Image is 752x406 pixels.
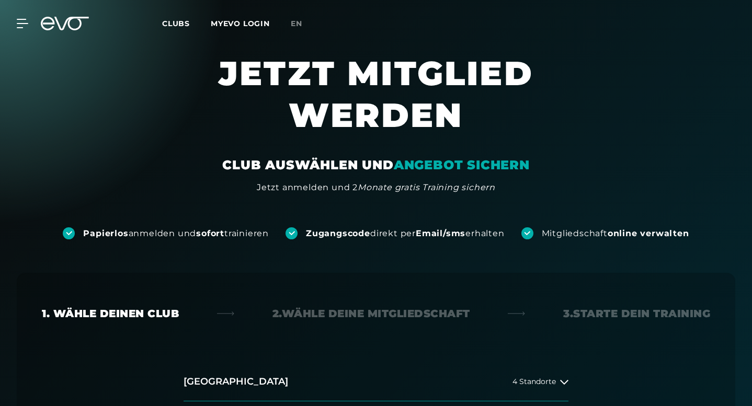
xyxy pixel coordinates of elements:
[306,228,504,239] div: direkt per erhalten
[196,228,224,238] strong: sofort
[358,182,495,192] em: Monate gratis Training sichern
[211,19,270,28] a: MYEVO LOGIN
[184,375,288,388] h2: [GEOGRAPHIC_DATA]
[563,306,710,321] div: 3. Starte dein Training
[162,19,190,28] span: Clubs
[42,306,179,321] div: 1. Wähle deinen Club
[135,52,617,157] h1: JETZT MITGLIED WERDEN
[416,228,465,238] strong: Email/sms
[291,19,302,28] span: en
[83,228,269,239] div: anmelden und trainieren
[291,18,315,30] a: en
[184,363,568,401] button: [GEOGRAPHIC_DATA]4 Standorte
[162,18,211,28] a: Clubs
[608,228,689,238] strong: online verwalten
[394,157,530,172] em: ANGEBOT SICHERN
[512,378,556,386] span: 4 Standorte
[83,228,128,238] strong: Papierlos
[542,228,689,239] div: Mitgliedschaft
[306,228,370,238] strong: Zugangscode
[272,306,470,321] div: 2. Wähle deine Mitgliedschaft
[257,181,495,194] div: Jetzt anmelden und 2
[222,157,529,173] div: CLUB AUSWÄHLEN UND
